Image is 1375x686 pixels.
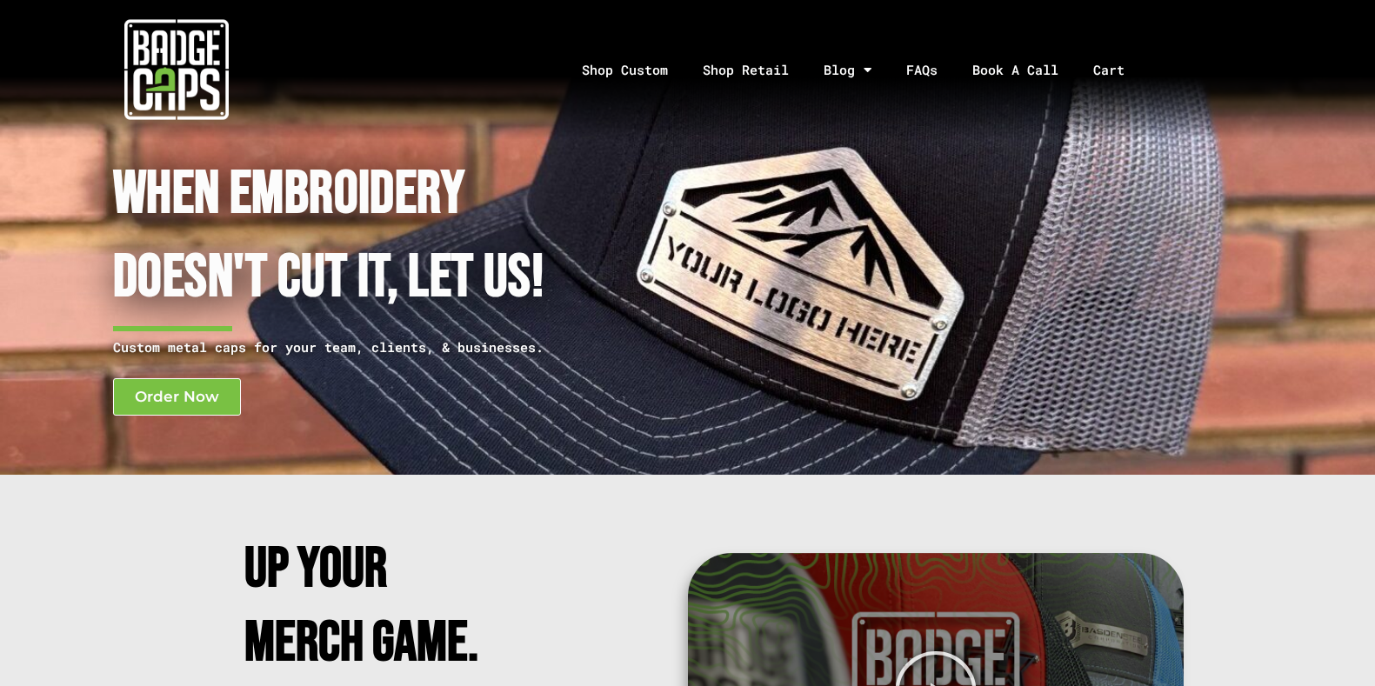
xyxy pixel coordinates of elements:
h2: Up Your Merch Game. [244,533,549,680]
nav: Menu [353,24,1375,116]
img: badgecaps white logo with green acccent [124,17,229,122]
a: Order Now [113,378,241,416]
a: FAQs [889,24,955,116]
span: Order Now [135,390,219,404]
a: Blog [806,24,889,116]
a: Book A Call [955,24,1076,116]
p: Custom metal caps for your team, clients, & businesses. [113,336,611,358]
a: Cart [1076,24,1164,116]
a: Shop Custom [564,24,685,116]
a: Shop Retail [685,24,806,116]
h1: When Embroidery Doesn't cut it, Let Us! [113,153,611,321]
